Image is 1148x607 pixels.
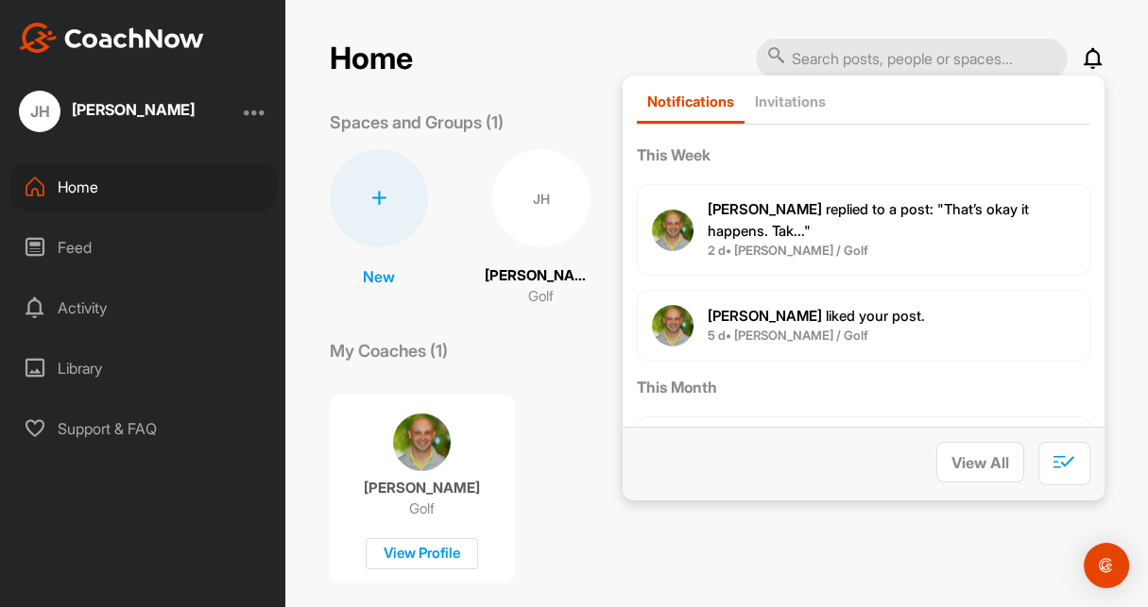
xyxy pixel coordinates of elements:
[19,91,60,132] div: JH
[637,143,1090,166] label: This Week
[708,307,822,325] b: [PERSON_NAME]
[755,93,826,110] p: Invitations
[393,413,451,471] img: coach avatar
[637,376,1090,398] label: This Month
[485,265,598,287] p: [PERSON_NAME]
[1084,543,1129,588] div: Open Intercom Messenger
[528,286,554,308] p: Golf
[708,200,822,218] b: [PERSON_NAME]
[708,328,868,343] b: 5 d • [PERSON_NAME] / Golf
[366,538,478,569] div: View Profile
[10,224,277,271] div: Feed
[708,307,925,325] span: liked your post .
[708,200,1029,240] span: replied to a post : "That’s okay it happens. Tak..."
[10,405,277,452] div: Support & FAQ
[330,110,504,135] p: Spaces and Groups (1)
[330,338,448,363] p: My Coaches (1)
[19,23,204,53] img: CoachNow
[485,149,598,308] a: JH[PERSON_NAME]Golf
[10,284,277,331] div: Activity
[330,41,413,77] h2: Home
[756,39,1068,78] input: Search posts, people or spaces...
[72,102,195,117] div: [PERSON_NAME]
[363,265,395,288] p: New
[652,305,694,346] img: user avatar
[492,149,591,247] div: JH
[10,345,277,392] div: Library
[936,442,1024,482] button: View All
[409,499,435,518] p: Golf
[647,93,734,110] p: Notifications
[951,453,1009,472] span: View All
[364,479,480,497] p: [PERSON_NAME]
[708,243,868,258] b: 2 d • [PERSON_NAME] / Golf
[10,163,277,211] div: Home
[652,210,694,251] img: user avatar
